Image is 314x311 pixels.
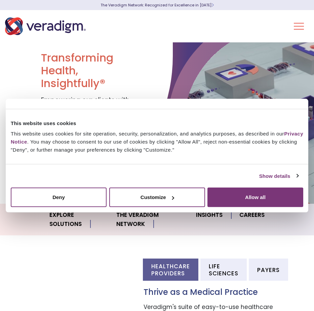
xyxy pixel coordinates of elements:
a: Explore Solutions [41,206,108,233]
h3: Thrive as a Medical Practice [144,287,273,297]
a: Show details [259,172,298,180]
h1: Transforming Health, Insightfully® [41,51,132,90]
a: Careers [231,206,273,224]
button: Deny [11,188,107,207]
a: Privacy Notice [11,131,303,145]
li: Payers [249,259,288,281]
a: The Veradigm Network [108,206,188,233]
a: Insights [188,206,231,224]
button: Allow all [207,188,303,207]
span: Learn More [211,2,214,8]
button: Toggle Navigation Menu [294,17,304,35]
li: Healthcare Providers [143,259,198,281]
button: Customize [109,188,205,207]
div: This website uses cookies for site operation, security, personalization, and analytics purposes, ... [11,130,303,154]
img: Veradigm logo [5,15,86,37]
div: This website uses cookies [11,119,303,127]
span: Empowering our clients with trusted data, insights, and solutions to help reduce costs and improv... [41,95,129,153]
a: The Veradigm Network: Recognized for Excellence in [DATE]Learn More [101,2,214,8]
li: Life Sciences [200,259,247,281]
